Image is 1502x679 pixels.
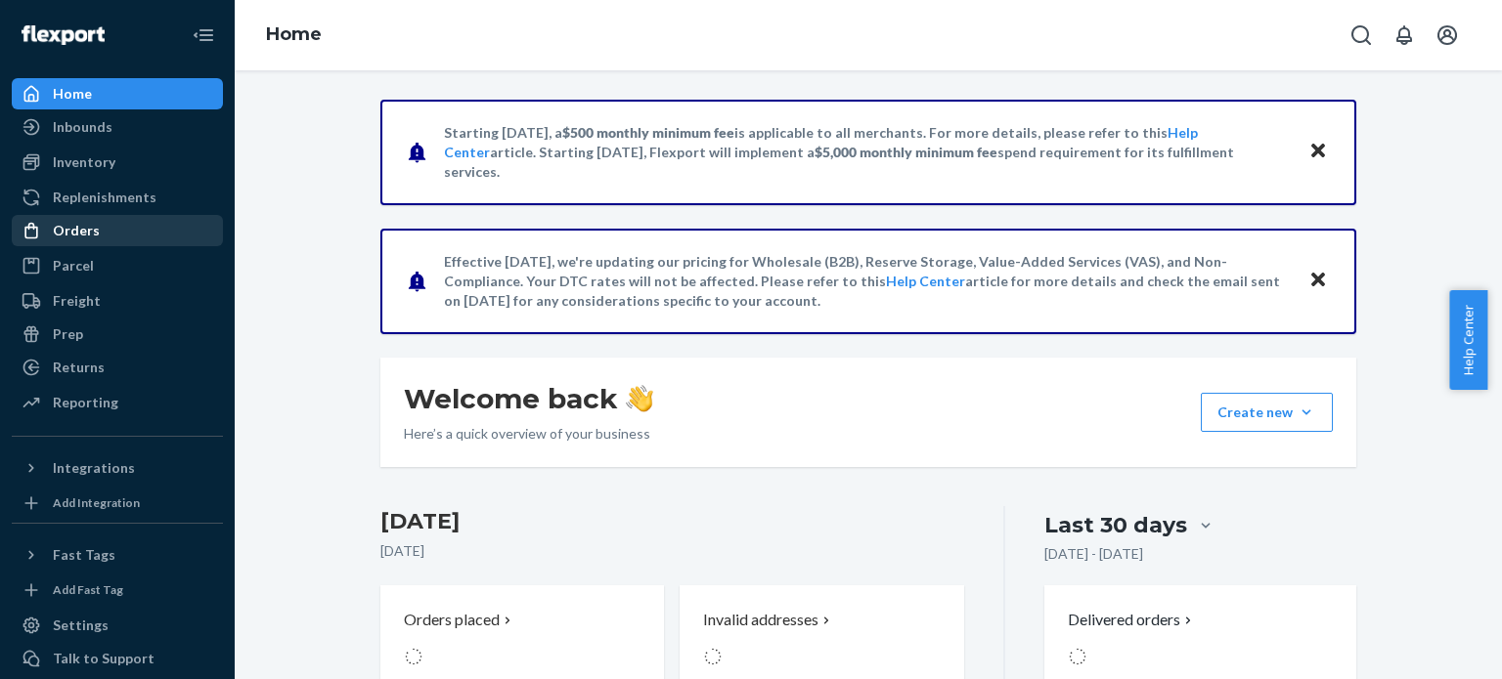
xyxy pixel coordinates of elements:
p: Orders placed [404,609,500,631]
div: Add Fast Tag [53,581,123,598]
img: hand-wave emoji [626,385,653,412]
a: Replenishments [12,182,223,213]
div: Prep [53,324,83,344]
div: Fast Tags [53,545,115,565]
a: Parcel [12,250,223,281]
button: Open Search Box [1342,16,1381,55]
button: Open account menu [1428,16,1467,55]
a: Orders [12,215,223,246]
a: Returns [12,352,223,383]
div: Integrations [53,458,135,478]
div: Inventory [53,152,115,172]
a: Home [12,78,223,109]
a: Freight [12,285,223,317]
a: Add Integration [12,491,223,515]
button: Open notifications [1385,16,1424,55]
img: Flexport logo [22,25,105,45]
p: [DATE] - [DATE] [1044,544,1143,564]
a: Home [266,23,322,45]
div: Parcel [53,256,94,276]
a: Reporting [12,387,223,418]
div: Orders [53,221,100,240]
div: Add Integration [53,494,140,511]
a: Inventory [12,147,223,178]
p: Invalid addresses [703,609,818,631]
button: Create new [1201,393,1333,432]
span: $5,000 monthly minimum fee [815,144,997,160]
h3: [DATE] [380,506,964,537]
a: Help Center [886,273,965,289]
a: Settings [12,610,223,641]
button: Close Navigation [184,16,223,55]
button: Close [1305,267,1331,295]
div: Home [53,84,92,104]
a: Prep [12,318,223,350]
h1: Welcome back [404,381,653,416]
ol: breadcrumbs [250,7,337,64]
button: Delivered orders [1068,609,1196,631]
span: $500 monthly minimum fee [562,124,734,141]
button: Integrations [12,452,223,484]
button: Help Center [1449,290,1487,390]
p: Here’s a quick overview of your business [404,424,653,444]
div: Freight [53,291,101,311]
div: Last 30 days [1044,510,1187,540]
button: Close [1305,138,1331,166]
div: Reporting [53,393,118,412]
a: Talk to Support [12,643,223,674]
p: Effective [DATE], we're updating our pricing for Wholesale (B2B), Reserve Storage, Value-Added Se... [444,252,1290,311]
div: Inbounds [53,117,112,137]
div: Returns [53,358,105,377]
p: [DATE] [380,541,964,561]
a: Inbounds [12,111,223,143]
p: Starting [DATE], a is applicable to all merchants. For more details, please refer to this article... [444,123,1290,182]
div: Settings [53,615,109,635]
div: Talk to Support [53,649,155,668]
div: Replenishments [53,188,156,207]
a: Add Fast Tag [12,578,223,602]
button: Fast Tags [12,539,223,571]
